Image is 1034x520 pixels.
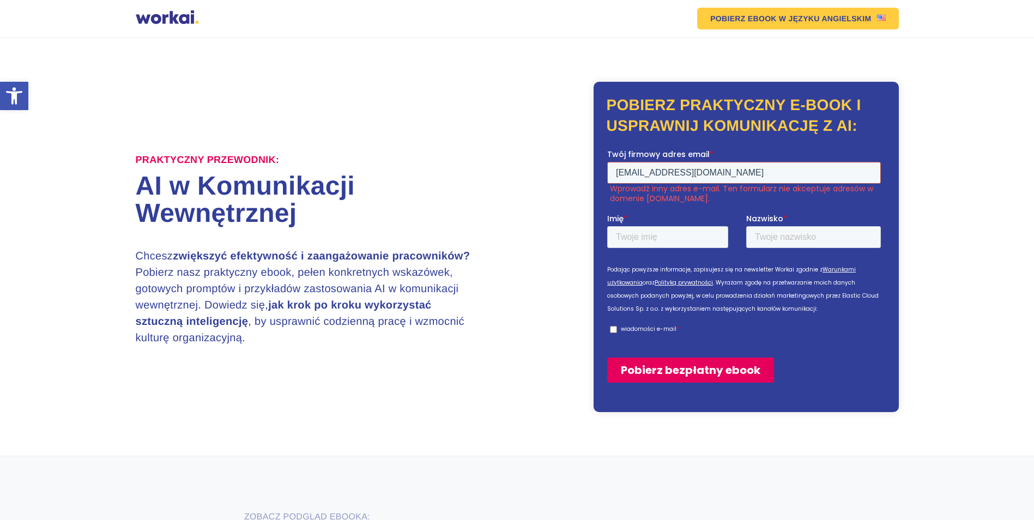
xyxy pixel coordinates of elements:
[173,250,470,262] strong: zwiększyć efektywność i zaangażowanie pracowników?
[877,15,886,21] img: US flag
[697,8,898,29] a: POBIERZ EBOOKW JĘZYKU ANGIELSKIMUS flag
[607,95,886,136] h2: Pobierz praktyczny e-book i usprawnij komunikację z AI:
[136,173,517,227] h1: AI w Komunikacji Wewnętrznej
[136,299,432,328] strong: jak krok po kroku wykorzystać sztuczną inteligencję
[710,15,777,22] em: POBIERZ EBOOK
[607,149,885,392] iframe: Form 0
[136,154,280,166] label: Praktyczny przewodnik:
[136,248,479,346] h3: Chcesz Pobierz nasz praktyczny ebook, pełen konkretnych wskazówek, gotowych promptów i przykładów...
